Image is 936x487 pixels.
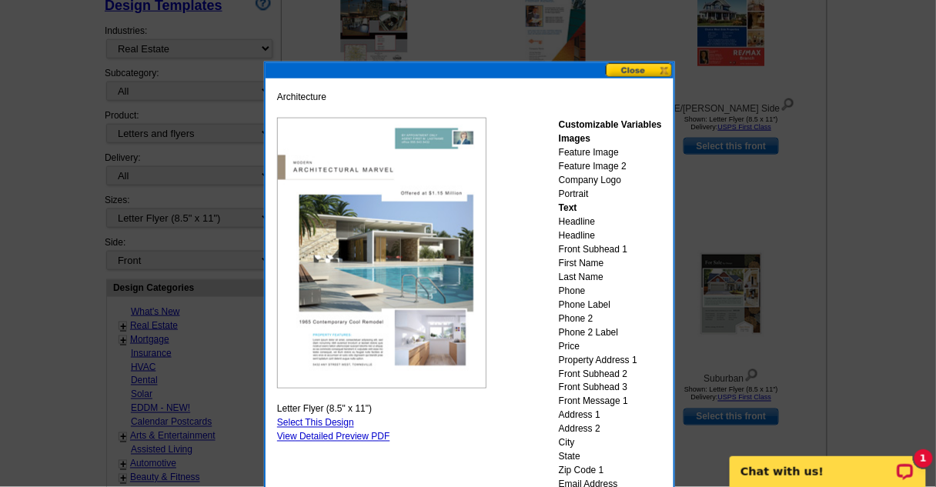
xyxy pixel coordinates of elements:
strong: Text [559,202,577,213]
strong: Images [559,133,590,144]
iframe: LiveChat chat widget [720,439,936,487]
img: GENFLFarchitecture.jpg [277,118,486,389]
span: Letter Flyer (8.5" x 11") [277,402,372,416]
span: Architecture [277,90,326,104]
a: View Detailed Preview PDF [277,432,390,442]
strong: Customizable Variables [559,119,662,130]
a: Select This Design [277,418,354,429]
